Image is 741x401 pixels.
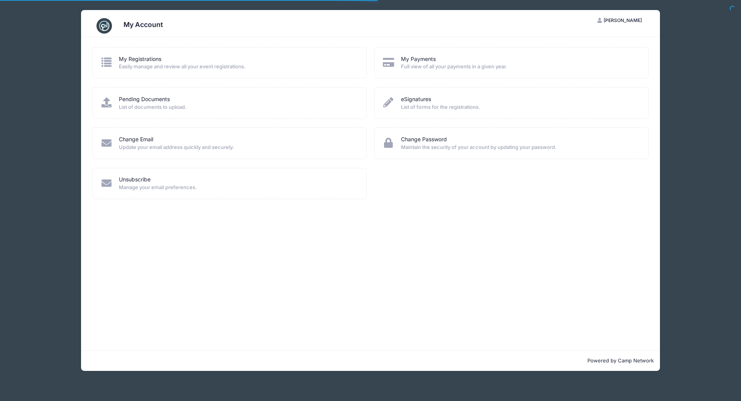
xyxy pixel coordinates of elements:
[401,103,638,111] span: List of forms for the registrations.
[119,95,170,103] a: Pending Documents
[119,55,161,63] a: My Registrations
[96,18,112,34] img: CampNetwork
[401,95,431,103] a: eSignatures
[591,14,649,27] button: [PERSON_NAME]
[604,17,642,23] span: [PERSON_NAME]
[119,184,356,191] span: Manage your email preferences.
[123,20,163,29] h3: My Account
[401,144,638,151] span: Maintain the security of your account by updating your password.
[119,135,153,144] a: Change Email
[401,135,447,144] a: Change Password
[119,176,151,184] a: Unsubscribe
[401,55,436,63] a: My Payments
[119,103,356,111] span: List of documents to upload.
[401,63,638,71] span: Full view of all your payments in a given year.
[87,357,654,365] p: Powered by Camp Network
[119,144,356,151] span: Update your email address quickly and securely.
[119,63,356,71] span: Easily manage and review all your event registrations.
